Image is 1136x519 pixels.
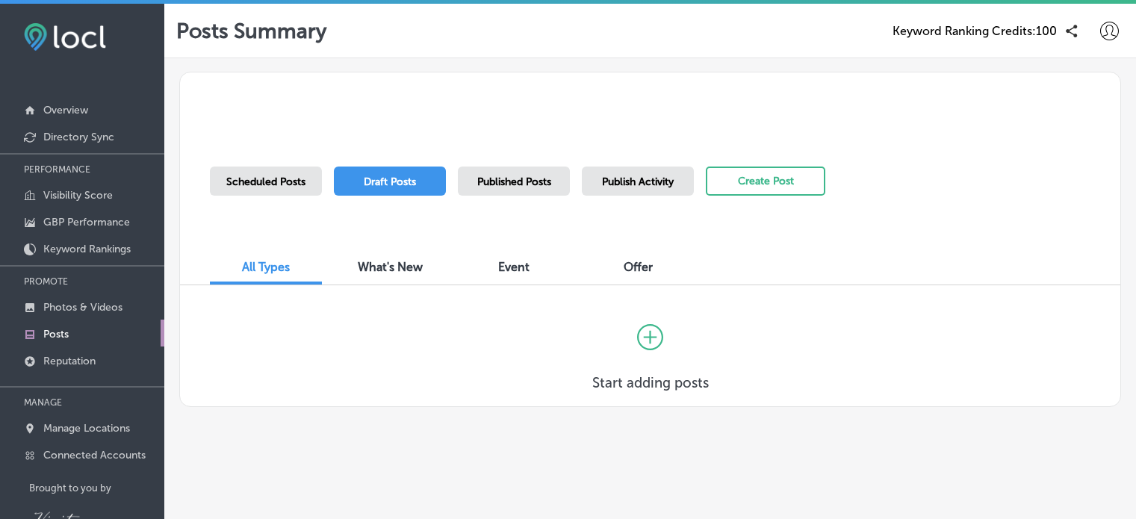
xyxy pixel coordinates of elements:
span: Keyword Ranking Credits: 100 [893,24,1057,38]
p: Visibility Score [43,189,113,202]
span: Offer [624,260,653,274]
p: Connected Accounts [43,449,146,461]
span: All Types [242,260,290,274]
p: Reputation [43,355,96,367]
p: Overview [43,104,88,116]
h3: Start adding posts [592,374,709,391]
p: GBP Performance [43,216,130,229]
p: Posts Summary [176,19,326,43]
span: Publish Activity [602,175,674,188]
span: Event [498,260,530,274]
p: Manage Locations [43,422,130,435]
p: Directory Sync [43,131,114,143]
span: Draft Posts [364,175,416,188]
span: What's New [358,260,423,274]
p: Brought to you by [29,482,164,494]
span: Published Posts [477,175,551,188]
img: fda3e92497d09a02dc62c9cd864e3231.png [24,23,106,51]
p: Photos & Videos [43,301,122,314]
p: Keyword Rankings [43,243,131,255]
span: Scheduled Posts [226,175,305,188]
p: Posts [43,328,69,341]
button: Create Post [706,167,825,196]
